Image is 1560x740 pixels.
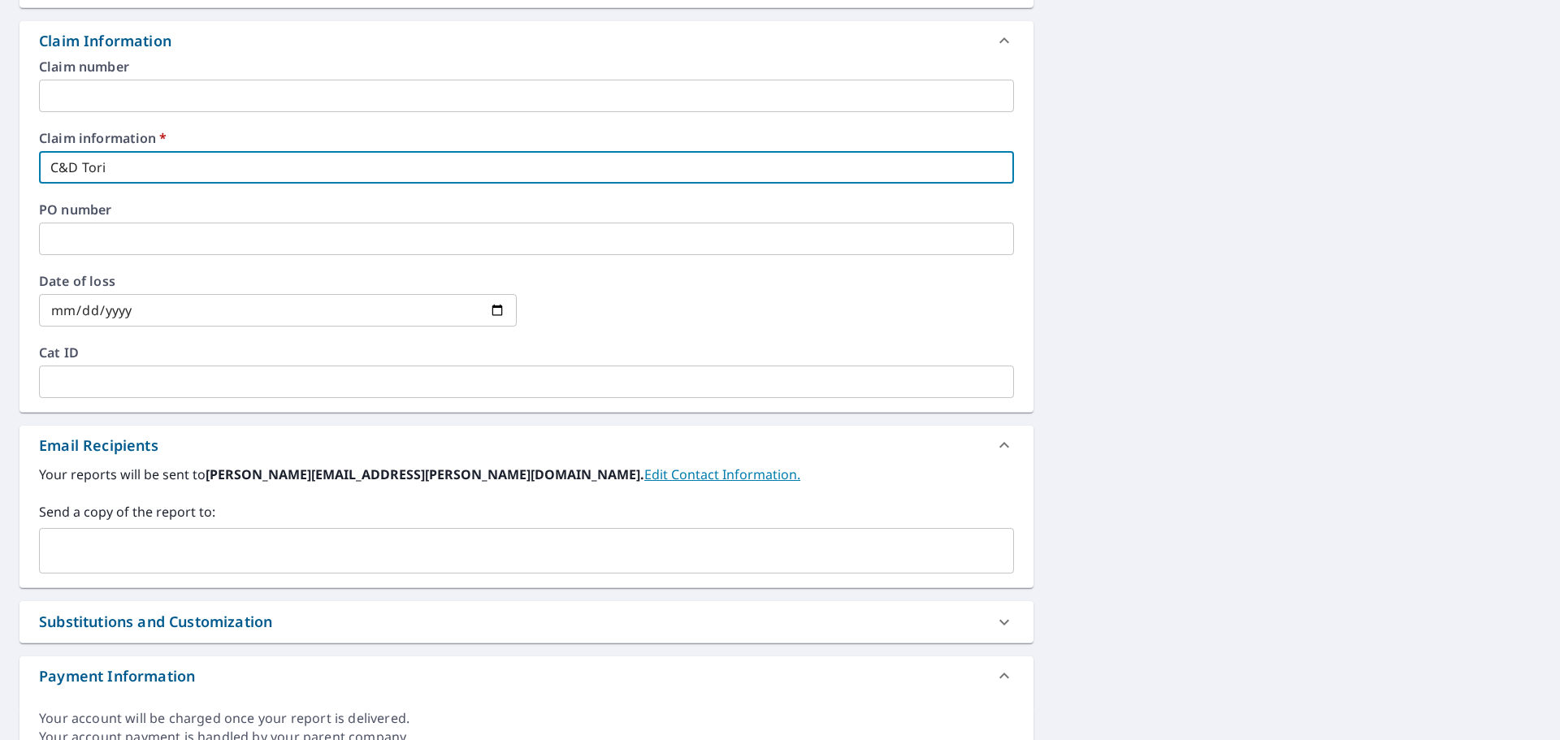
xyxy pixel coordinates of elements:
[39,132,1014,145] label: Claim information
[19,656,1033,695] div: Payment Information
[644,465,800,483] a: EditContactInfo
[39,435,158,457] div: Email Recipients
[39,465,1014,484] label: Your reports will be sent to
[39,611,272,633] div: Substitutions and Customization
[39,275,517,288] label: Date of loss
[39,709,1014,728] div: Your account will be charged once your report is delivered.
[39,30,171,52] div: Claim Information
[19,21,1033,60] div: Claim Information
[19,426,1033,465] div: Email Recipients
[39,346,1014,359] label: Cat ID
[39,665,195,687] div: Payment Information
[39,203,1014,216] label: PO number
[19,601,1033,643] div: Substitutions and Customization
[206,465,644,483] b: [PERSON_NAME][EMAIL_ADDRESS][PERSON_NAME][DOMAIN_NAME].
[39,60,1014,73] label: Claim number
[39,502,1014,521] label: Send a copy of the report to:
